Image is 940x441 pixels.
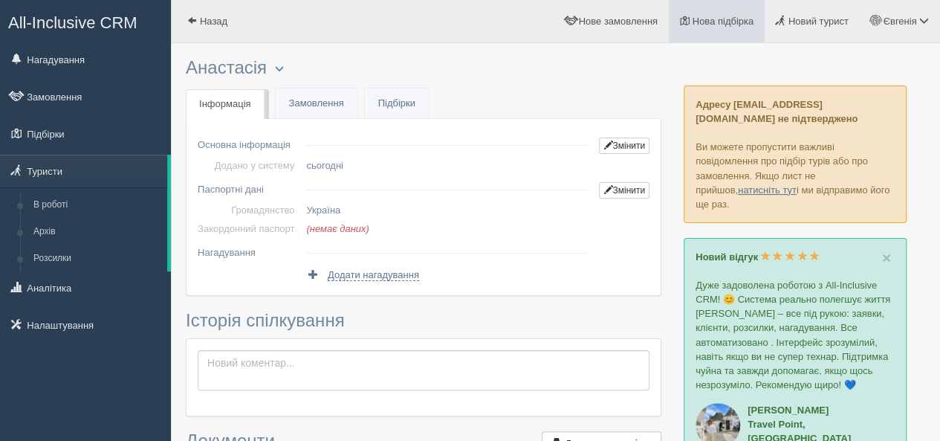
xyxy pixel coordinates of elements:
[186,89,265,120] a: Інформація
[306,223,369,234] span: (немає даних)
[300,201,593,219] td: Україна
[198,201,300,219] td: Громадянство
[8,13,137,32] span: All-Inclusive CRM
[788,16,849,27] span: Новий турист
[696,278,895,392] p: Дуже задоволена роботою з All-Inclusive CRM! 😊 Система реально полегшує життя [PERSON_NAME] – все...
[198,130,300,156] td: Основна інформація
[365,88,429,119] a: Підбірки
[186,311,661,330] h3: Історія спілкування
[198,219,300,238] td: Закордонний паспорт
[1,1,170,42] a: All-Inclusive CRM
[200,16,227,27] span: Назад
[684,86,907,223] p: Ви можете пропустити важливі повідомлення про підбір турів або про замовлення. Якщо лист не прийш...
[883,16,916,27] span: Євгенія
[306,160,343,171] span: сьогодні
[599,138,649,154] a: Змінити
[696,99,858,124] b: Адресу [EMAIL_ADDRESS][DOMAIN_NAME] не підтверджено
[27,192,167,219] a: В роботі
[578,16,657,27] span: Нове замовлення
[306,268,418,282] a: Додати нагадування
[599,182,649,199] a: Змінити
[882,250,891,265] button: Close
[328,269,419,281] span: Додати нагадування
[738,184,797,196] a: натисніть тут
[199,98,251,109] span: Інформація
[696,251,820,263] a: Новий відгук
[198,175,300,201] td: Паспортні дані
[198,238,300,262] td: Нагадування
[276,88,357,119] a: Замовлення
[882,249,891,266] span: ×
[27,219,167,245] a: Архів
[693,16,754,27] span: Нова підбірка
[186,58,661,78] h3: Анастасія
[27,245,167,272] a: Розсилки
[198,156,300,175] td: Додано у систему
